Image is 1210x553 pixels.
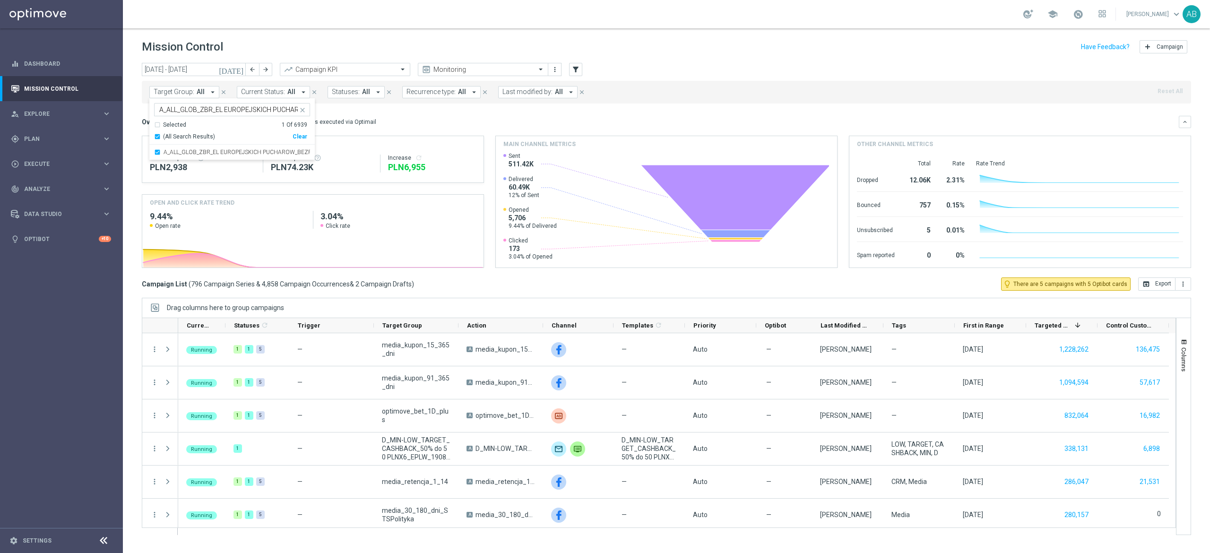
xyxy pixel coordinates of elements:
div: Press SPACE to select this row. [142,432,178,466]
span: Tags [892,322,906,329]
span: Columns [1180,347,1188,372]
i: keyboard_arrow_right [102,184,111,193]
colored-tag: Running [186,477,217,486]
button: Target Group: All arrow_drop_down [149,86,219,98]
button: more_vert [150,477,159,486]
button: 21,531 [1139,476,1161,488]
button: refresh [415,154,423,162]
span: school [1047,9,1058,19]
span: Running [191,413,212,419]
button: 338,131 [1063,443,1089,455]
span: D_MIN-LOW_TARGET_CASHBACK_50% do 50 PLNX6_EPLW_190825 [382,436,450,461]
img: Facebook Custom Audience [551,475,566,490]
h4: Main channel metrics [503,140,576,148]
h4: Other channel metrics [857,140,933,148]
i: open_in_browser [1142,280,1150,288]
span: Target Group [382,322,422,329]
button: 280,157 [1063,509,1089,521]
i: more_vert [1179,280,1187,288]
div: 5 [256,345,265,354]
span: Trigger [298,322,320,329]
i: more_vert [150,378,159,387]
span: Running [191,446,212,452]
div: 18 Aug 2025, Monday [963,411,983,420]
span: Statuses [234,322,259,329]
span: All [197,88,205,96]
div: 1 [233,444,242,453]
span: Last modified by: [502,88,553,96]
span: All [362,88,370,96]
h3: Overview: [142,118,172,126]
span: D_MIN-LOW_TARGET_CASHBACK_50% do 50 PLNX6_EPLW_190825 [475,444,535,453]
button: open_in_browser Export [1138,277,1175,291]
i: refresh [261,321,268,329]
div: Mission Control [10,85,112,93]
i: arrow_drop_down [567,88,575,96]
i: gps_fixed [11,135,19,143]
span: Drag columns here to group campaigns [167,304,284,311]
img: Facebook Custom Audience [551,508,566,523]
span: ( [189,280,191,288]
div: 1 Of 6939 [282,121,307,129]
div: 0.15% [942,197,965,212]
div: person_search Explore keyboard_arrow_right [10,110,112,118]
span: — [891,345,897,354]
span: Templates [622,322,653,329]
div: Optimail [551,441,566,457]
span: Target Group: [154,88,194,96]
span: All [458,88,466,96]
button: track_changes Analyze keyboard_arrow_right [10,185,112,193]
div: Criteo [551,408,566,423]
button: 16,982 [1139,410,1161,422]
span: Execute [24,161,102,167]
h4: OPEN AND CLICK RATE TREND [150,199,234,207]
span: 60.49K [509,183,539,191]
div: Rate Trend [976,160,1183,167]
span: Auto [693,445,708,452]
span: Opened [509,206,557,214]
span: — [297,346,302,353]
h3: Campaign List [142,280,414,288]
span: — [622,378,627,387]
button: lightbulb Optibot +10 [10,235,112,243]
button: more_vert [150,345,159,354]
span: All [555,88,563,96]
button: play_circle_outline Execute keyboard_arrow_right [10,160,112,168]
span: A [467,346,473,352]
i: arrow_forward [262,66,269,73]
div: Private message [570,441,585,457]
label: A_ALL_GLOB_ZBR_EL EUROPEJSKICH PUCHAROW_BEZPIECZNY_50 PLN_190825 PW [164,149,310,155]
button: lightbulb_outline There are 5 campaigns with 5 Optibot cards [1001,277,1131,291]
div: Dropped [857,172,895,187]
div: Press SPACE to select this row. [178,399,1169,432]
span: Running [191,380,212,386]
button: 57,617 [1139,377,1161,389]
input: Select date range [142,63,246,76]
a: Optibot [24,226,99,251]
span: A [467,380,473,385]
span: Delivered [509,175,539,183]
span: There are 5 campaigns with 5 Optibot cards [1013,280,1127,288]
div: 1 [245,477,253,486]
span: Running [191,347,212,353]
span: 796 Campaign Series & 4,858 Campaign Occurrences [191,280,350,288]
div: Facebook Custom Audience [551,375,566,390]
div: Press SPACE to select this row. [178,366,1169,399]
a: Dashboard [24,51,111,76]
div: Increase [388,154,476,162]
button: gps_fixed Plan keyboard_arrow_right [10,135,112,143]
span: A [467,446,473,451]
i: arrow_drop_down [299,88,308,96]
span: Control Customers [1106,322,1153,329]
i: close [386,89,392,95]
button: Recurrence type: All arrow_drop_down [402,86,481,98]
colored-tag: Running [186,345,217,354]
i: keyboard_arrow_down [1182,119,1188,125]
button: 286,047 [1063,476,1089,488]
span: Current Status [187,322,209,329]
div: 12.06K [906,172,931,187]
i: track_changes [11,185,19,193]
button: [DATE] [217,63,246,77]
